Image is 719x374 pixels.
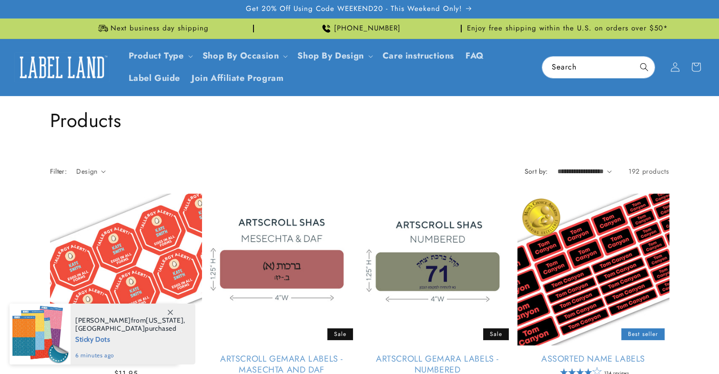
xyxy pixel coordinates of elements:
[246,4,462,14] span: Get 20% Off Using Code WEEKEND20 - This Weekend Only!
[334,24,401,33] span: [PHONE_NUMBER]
[525,167,548,176] label: Sort by:
[258,19,462,39] div: Announcement
[186,67,289,89] a: Join Affiliate Program
[75,316,185,333] span: from , purchased
[466,19,669,39] div: Announcement
[197,45,292,67] summary: Shop By Occasion
[466,50,484,61] span: FAQ
[123,45,197,67] summary: Product Type
[634,57,655,78] button: Search
[383,50,454,61] span: Care instructions
[14,52,110,82] img: Label Land
[76,167,106,177] summary: Design (0 selected)
[628,167,669,176] span: 192 products
[129,73,181,84] span: Label Guide
[111,24,209,33] span: Next business day shipping
[75,316,131,325] span: [PERSON_NAME]
[129,49,184,62] a: Product Type
[517,354,669,364] a: Assorted Name Labels
[76,167,97,176] span: Design
[192,73,284,84] span: Join Affiliate Program
[123,67,186,89] a: Label Guide
[203,50,279,61] span: Shop By Occasion
[50,108,669,133] h1: Products
[75,324,145,333] span: [GEOGRAPHIC_DATA]
[50,19,254,39] div: Announcement
[50,167,67,177] h2: Filter:
[377,45,460,67] a: Care instructions
[467,24,668,33] span: Enjoy free shipping within the U.S. on orders over $50*
[11,49,113,86] a: Label Land
[460,45,490,67] a: FAQ
[297,49,364,62] a: Shop By Design
[292,45,376,67] summary: Shop By Design
[146,316,183,325] span: [US_STATE]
